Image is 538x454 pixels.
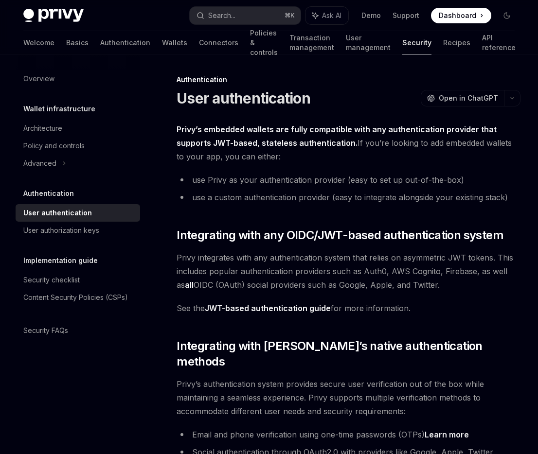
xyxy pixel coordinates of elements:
a: Content Security Policies (CSPs) [16,289,140,306]
a: JWT-based authentication guide [205,303,331,314]
strong: Privy’s embedded wallets are fully compatible with any authentication provider that supports JWT-... [177,124,497,148]
a: Recipes [443,31,470,54]
span: Privy’s authentication system provides secure user verification out of the box while maintaining ... [177,377,520,418]
span: Integrating with [PERSON_NAME]’s native authentication methods [177,338,520,369]
div: Authentication [177,75,520,85]
div: Security checklist [23,274,80,286]
h1: User authentication [177,89,310,107]
a: Security FAQs [16,322,140,339]
h5: Authentication [23,188,74,199]
div: User authorization keys [23,225,99,236]
a: Support [393,11,419,20]
a: Transaction management [289,31,334,54]
div: Architecture [23,122,62,134]
h5: Implementation guide [23,255,98,266]
button: Ask AI [305,7,348,24]
span: ⌘ K [285,12,295,19]
a: Security [402,31,431,54]
span: Open in ChatGPT [439,93,498,103]
a: Dashboard [431,8,491,23]
a: Overview [16,70,140,87]
span: Privy integrates with any authentication system that relies on asymmetric JWT tokens. This includ... [177,251,520,292]
a: Basics [66,31,89,54]
span: If you’re looking to add embedded wallets to your app, you can either: [177,122,520,163]
li: use Privy as your authentication provider (easy to set up out-of-the-box) [177,173,520,187]
span: Integrating with any OIDC/JWT-based authentication system [177,227,503,243]
a: Architecture [16,120,140,137]
button: Search...⌘K [190,7,301,24]
a: Learn more [425,430,469,440]
h5: Wallet infrastructure [23,103,95,115]
strong: all [185,280,194,290]
div: Content Security Policies (CSPs) [23,292,128,303]
li: Email and phone verification using one-time passwords (OTPs) [177,428,520,441]
a: API reference [482,31,516,54]
button: Open in ChatGPT [421,90,504,106]
div: Overview [23,73,54,85]
a: Connectors [199,31,238,54]
span: See the for more information. [177,301,520,315]
span: Ask AI [322,11,341,20]
button: Toggle dark mode [499,8,515,23]
a: User management [346,31,391,54]
div: Advanced [23,157,56,169]
li: use a custom authentication provider (easy to integrate alongside your existing stack) [177,191,520,204]
a: Policy and controls [16,137,140,155]
a: Demo [361,11,381,20]
a: User authentication [16,204,140,222]
div: Policy and controls [23,140,85,152]
span: Dashboard [439,11,476,20]
a: Wallets [162,31,187,54]
a: User authorization keys [16,222,140,239]
a: Welcome [23,31,54,54]
a: Authentication [100,31,150,54]
img: dark logo [23,9,84,22]
a: Security checklist [16,271,140,289]
div: Search... [208,10,235,21]
div: Security FAQs [23,325,68,336]
div: User authentication [23,207,92,219]
a: Policies & controls [250,31,278,54]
